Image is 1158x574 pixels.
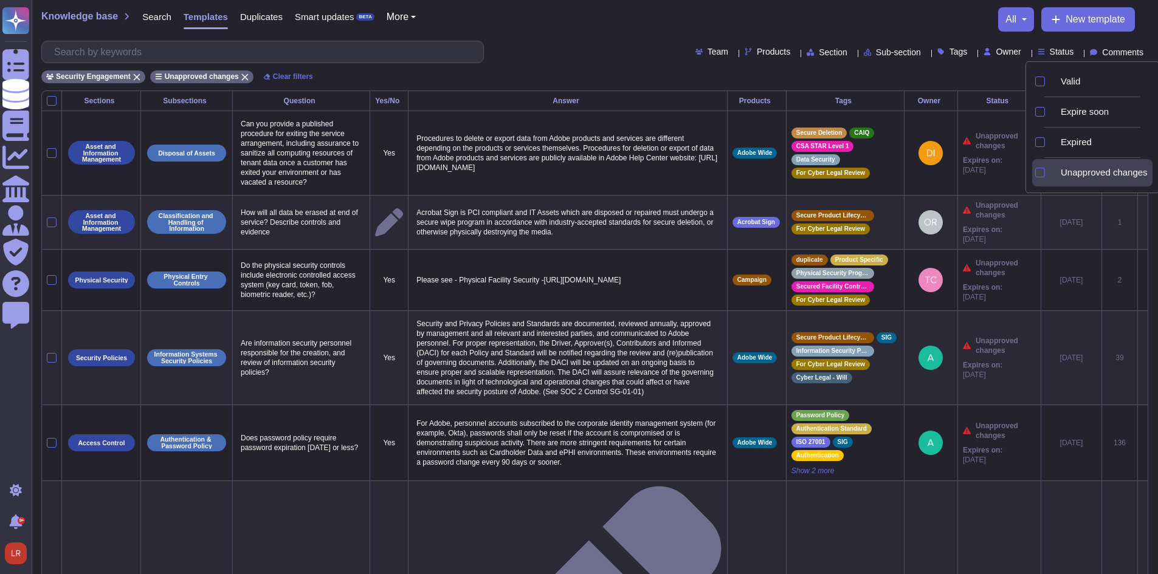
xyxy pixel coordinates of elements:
div: 136 [1107,438,1132,448]
div: 1 [1107,217,1132,227]
span: Status [1050,47,1074,56]
span: Unapproved changes [976,200,1036,220]
p: Procedures to delete or export data from Adobe products and services are different depending on t... [413,131,722,176]
span: [DATE] [963,234,1002,244]
p: Physical Security [75,277,128,284]
div: [DATE] [1046,275,1097,285]
span: CAIQ [854,130,869,136]
p: Asset and Information Management [72,143,131,163]
span: Acrobat Sign [737,219,775,225]
div: Expire soon [1051,98,1153,126]
p: Access Control [78,440,125,446]
div: Valid [1051,68,1153,95]
div: Question [238,97,365,104]
span: Smart updates [295,12,354,21]
p: Classification and Handling of Information [151,213,222,232]
span: Secure Product Lifecycle Standard [796,213,869,219]
span: duplicate [796,257,823,263]
span: Products [757,47,790,56]
p: Yes [375,438,403,448]
span: For Cyber Legal Review [796,170,865,176]
input: Search by keywords [48,41,483,63]
span: Campaign [737,277,767,283]
p: Yes [375,275,403,285]
div: 2 [1107,275,1132,285]
div: Yes/No [375,97,403,104]
span: Team [708,47,728,56]
span: Adobe Wide [737,355,773,361]
span: Expires on: [963,282,1002,292]
span: Authentication [796,453,839,459]
div: Sections [67,97,136,104]
span: Information Security Policy [796,348,869,354]
span: Expires on: [963,360,1002,370]
p: Yes [375,353,403,363]
span: Search [142,12,171,21]
span: Owner [996,47,1021,56]
div: Products [732,97,781,104]
span: Secured Facility Controls [796,284,869,290]
div: Unapproved changes [1051,166,1056,180]
span: Section [819,48,847,56]
span: Security Engagement [56,73,131,80]
span: [DATE] [963,370,1002,380]
div: [DATE] [1046,438,1097,448]
span: Unapproved changes [976,336,1036,355]
span: For Cyber Legal Review [796,297,865,303]
span: Show 2 more [791,466,899,476]
span: Expire soon [1061,106,1109,117]
div: 39 [1107,353,1132,363]
span: Unapproved changes [976,421,1036,440]
p: Acrobat Sign is PCI compliant and IT Assets which are disposed or repaired must undergo a secure ... [413,205,722,240]
p: For Adobe, personnel accounts subscribed to the corporate identity management system (for example... [413,415,722,470]
span: Password Policy [796,412,844,419]
span: Secure Deletion [796,130,843,136]
div: Valid [1051,75,1056,89]
span: Valid [1061,76,1080,87]
img: user [918,346,943,370]
button: user [2,540,35,567]
span: all [1005,15,1016,24]
span: Knowledge base [41,12,118,21]
span: Sub-section [876,48,921,56]
span: Clear filters [273,73,313,80]
span: [DATE] [963,455,1002,465]
span: Adobe Wide [737,150,773,156]
div: Expired [1061,137,1148,148]
div: Answer [413,97,722,104]
p: Are information security personnel responsible for the creation, and review of information securi... [238,335,365,380]
span: Templates [184,12,228,21]
span: Authentication Standard [796,426,867,432]
span: Unapproved changes [976,258,1036,278]
span: Adobe Wide [737,440,773,446]
img: user [918,210,943,234]
p: Asset and Information Management [72,213,131,232]
p: Security and Privacy Policies and Standards are documented, reviewed annually, approved by manage... [413,316,722,400]
p: Please see - Physical Facility Security -[URL][DOMAIN_NAME] [413,272,722,288]
span: Physical Security Program [796,270,869,276]
span: Product Specific [835,257,883,263]
div: [DATE] [1046,353,1097,363]
div: Tags [791,97,899,104]
button: all [1005,15,1027,24]
div: Unapproved changes [1051,159,1153,186]
button: New template [1041,7,1135,32]
span: CSA STAR Level 1 [796,143,849,149]
span: [DATE] [963,165,1002,175]
span: For Cyber Legal Review [796,226,865,232]
span: Comments [1102,48,1143,56]
span: SIG [881,335,892,341]
div: Expired [1051,129,1153,156]
div: [DATE] [1046,217,1097,227]
span: Unapproved changes [976,131,1036,151]
span: For Cyber Legal Review [796,361,865,367]
p: Yes [375,148,403,158]
div: Valid [1061,76,1148,87]
p: Security Policies [76,355,127,361]
span: Secure Product Lifecycle Standard [796,335,869,341]
p: Can you provide a published procedure for exiting the service arrangement, including assurance to... [238,116,365,190]
div: 9+ [18,517,25,524]
span: Unapproved changes [1061,167,1148,178]
span: More [387,12,408,22]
